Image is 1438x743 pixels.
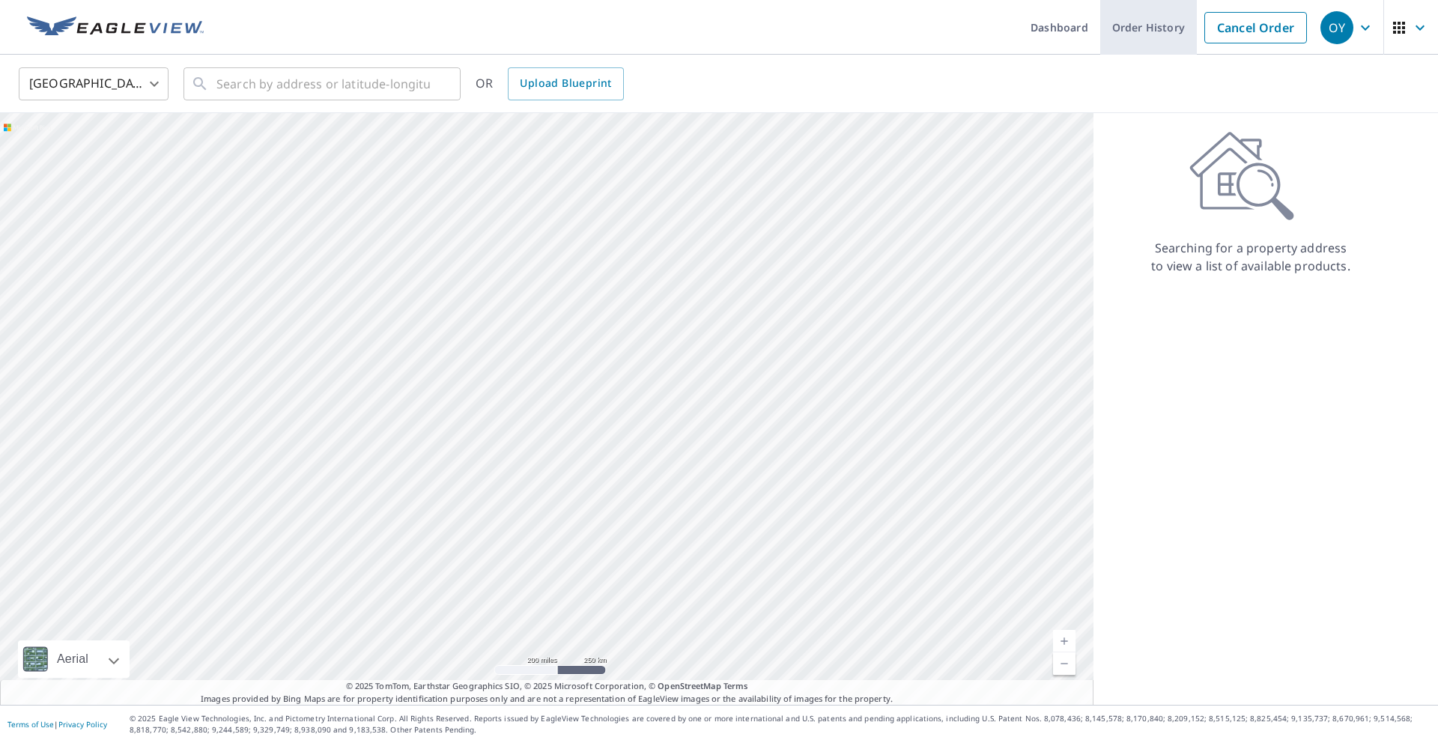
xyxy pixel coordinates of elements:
[7,719,54,730] a: Terms of Use
[19,63,169,105] div: [GEOGRAPHIC_DATA]
[346,680,748,693] span: © 2025 TomTom, Earthstar Geographics SIO, © 2025 Microsoft Corporation, ©
[520,74,611,93] span: Upload Blueprint
[7,720,107,729] p: |
[1320,11,1353,44] div: OY
[52,640,93,678] div: Aerial
[508,67,623,100] a: Upload Blueprint
[18,640,130,678] div: Aerial
[27,16,204,39] img: EV Logo
[1204,12,1307,43] a: Cancel Order
[130,713,1431,736] p: © 2025 Eagle View Technologies, Inc. and Pictometry International Corp. All Rights Reserved. Repo...
[1150,239,1351,275] p: Searching for a property address to view a list of available products.
[723,680,748,691] a: Terms
[476,67,624,100] div: OR
[1053,630,1076,652] a: Current Level 5, Zoom In
[58,719,107,730] a: Privacy Policy
[216,63,430,105] input: Search by address or latitude-longitude
[1053,652,1076,675] a: Current Level 5, Zoom Out
[658,680,720,691] a: OpenStreetMap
